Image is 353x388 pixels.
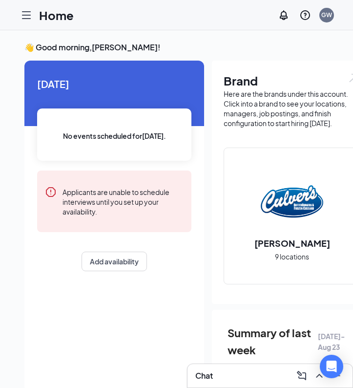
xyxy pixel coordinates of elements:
h2: [PERSON_NAME] [245,237,340,249]
svg: Notifications [278,9,290,21]
h3: Chat [195,370,213,381]
svg: ComposeMessage [296,370,308,382]
svg: Hamburger [21,9,32,21]
svg: ChevronUp [313,370,325,382]
div: Applicants are unable to schedule interviews until you set up your availability. [62,186,184,216]
span: 9 locations [275,251,309,262]
svg: Error [45,186,57,198]
h1: Home [39,7,74,23]
span: [DATE] [37,76,191,91]
div: GW [321,11,332,19]
img: Culver's [261,171,323,233]
span: No events scheduled for [DATE] . [63,130,166,141]
button: ComposeMessage [294,368,310,384]
button: Add availability [82,252,147,271]
button: ChevronUp [311,368,327,384]
span: Summary of last week [228,324,318,358]
svg: QuestionInfo [299,9,311,21]
div: Open Intercom Messenger [320,355,343,378]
